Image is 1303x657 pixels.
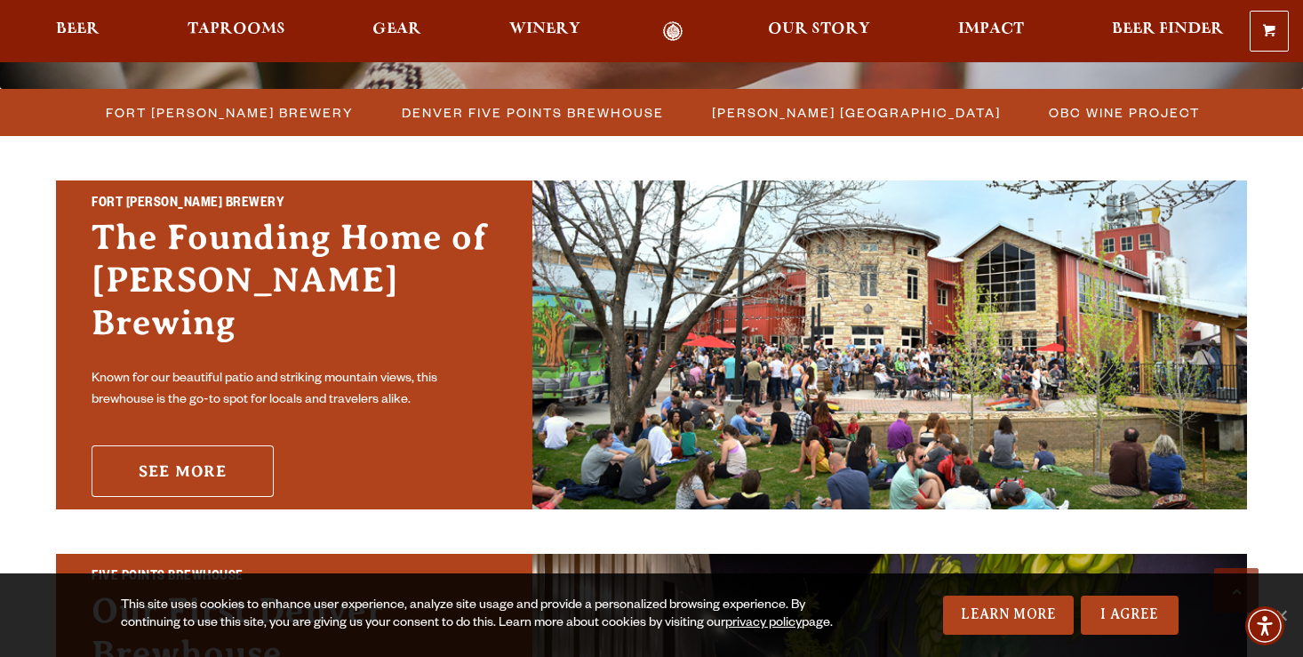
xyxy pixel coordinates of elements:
a: privacy policy [725,617,802,631]
span: Denver Five Points Brewhouse [402,100,664,125]
h2: Fort [PERSON_NAME] Brewery [92,193,497,216]
a: See More [92,445,274,497]
span: Our Story [768,22,870,36]
p: Known for our beautiful patio and striking mountain views, this brewhouse is the go-to spot for l... [92,369,497,412]
span: Fort [PERSON_NAME] Brewery [106,100,354,125]
a: Impact [947,21,1035,42]
img: Fort Collins Brewery & Taproom' [532,180,1247,509]
a: Denver Five Points Brewhouse [391,100,673,125]
h2: Five Points Brewhouse [92,566,497,589]
a: I Agree [1081,596,1179,635]
a: Scroll to top [1214,568,1259,613]
a: Winery [498,21,592,42]
a: Taprooms [176,21,297,42]
a: Fort [PERSON_NAME] Brewery [95,100,363,125]
a: Our Story [756,21,882,42]
span: Beer [56,22,100,36]
a: Odell Home [640,21,707,42]
span: OBC Wine Project [1049,100,1200,125]
span: Taprooms [188,22,285,36]
a: Gear [361,21,433,42]
a: [PERSON_NAME] [GEOGRAPHIC_DATA] [701,100,1010,125]
a: Beer Finder [1100,21,1235,42]
span: Impact [958,22,1024,36]
a: Beer [44,21,111,42]
span: Winery [509,22,580,36]
a: Learn More [943,596,1074,635]
a: OBC Wine Project [1038,100,1209,125]
span: Beer Finder [1112,22,1224,36]
h3: The Founding Home of [PERSON_NAME] Brewing [92,216,497,362]
div: Accessibility Menu [1245,606,1284,645]
span: Gear [372,22,421,36]
span: [PERSON_NAME] [GEOGRAPHIC_DATA] [712,100,1001,125]
div: This site uses cookies to enhance user experience, analyze site usage and provide a personalized ... [121,597,850,633]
